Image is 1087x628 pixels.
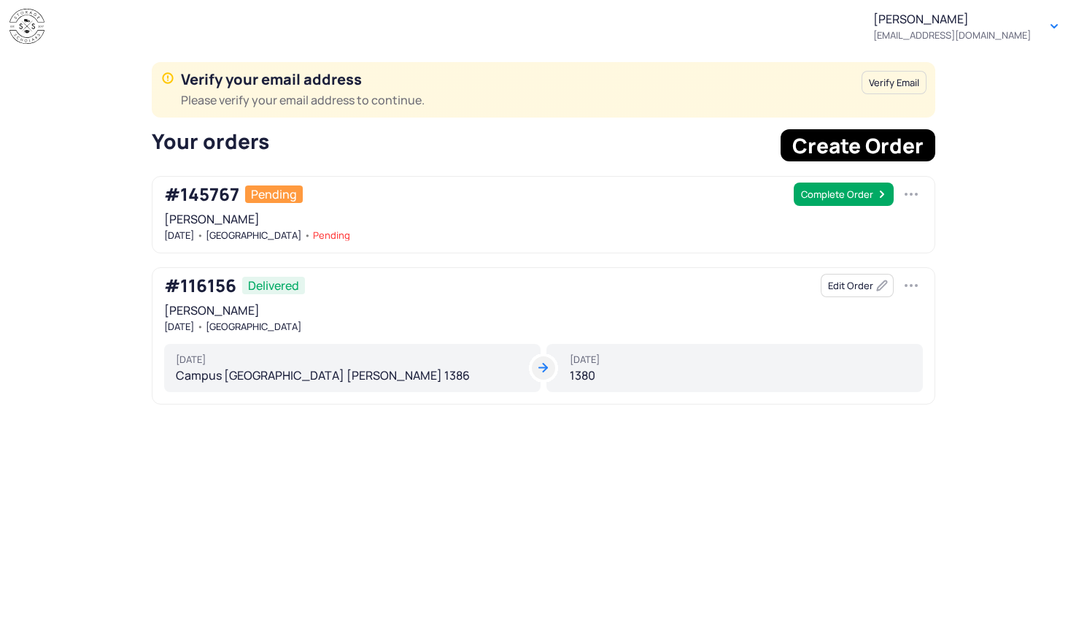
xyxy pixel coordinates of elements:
[164,184,239,204] span: #145767
[821,274,894,297] button: Edit Order
[251,187,297,202] span: Pending
[862,71,927,94] button: Verify Email
[1042,15,1066,38] button: Button
[546,344,923,392] div: 1380
[181,71,853,109] h6: Verify your email address
[873,29,1031,41] span: [EMAIL_ADDRESS][DOMAIN_NAME]
[570,353,911,365] div: [DATE]
[176,353,529,365] div: [DATE]
[9,9,45,45] img: Storage Scholars Logo
[181,91,853,109] span: Please verify your email address to continue.
[194,229,301,241] li: [GEOGRAPHIC_DATA]
[152,229,194,241] li: [DATE]
[794,183,894,206] button: Complete Order
[873,12,1031,41] div: [PERSON_NAME]
[164,275,236,296] span: #116156
[152,129,772,153] h5: Your orders
[164,212,923,241] div: [PERSON_NAME]
[781,129,935,161] button: Create Order
[164,303,923,332] div: [PERSON_NAME]
[194,321,301,332] li: [GEOGRAPHIC_DATA]
[248,278,299,293] span: Delivered
[164,344,541,392] div: Campus [GEOGRAPHIC_DATA] [PERSON_NAME] 1386
[152,321,194,332] li: [DATE]
[301,229,350,241] li: Pending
